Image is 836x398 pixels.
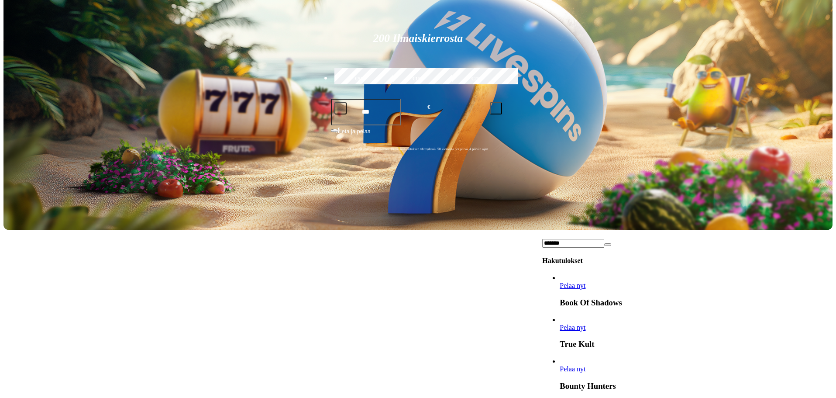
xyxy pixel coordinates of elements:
[490,102,502,114] button: plus icon
[560,316,833,350] article: True Kult
[391,66,445,92] label: €150
[332,66,386,92] label: €50
[450,66,504,92] label: €250
[560,365,585,373] a: Bounty Hunters
[542,257,833,265] h4: Hakutulokset
[427,103,430,111] span: €
[560,381,833,391] h3: Bounty Hunters
[560,324,585,331] span: Pelaa nyt
[334,127,371,143] span: Talleta ja pelaa
[560,365,585,373] span: Pelaa nyt
[331,127,506,143] button: Talleta ja pelaa
[560,324,585,331] a: True Kult
[560,274,833,308] article: Book Of Shadows
[560,282,585,289] span: Pelaa nyt
[338,126,341,132] span: €
[560,282,585,289] a: Book Of Shadows
[560,339,833,349] h3: True Kult
[604,243,611,246] button: clear entry
[560,357,833,391] article: Bounty Hunters
[334,102,347,114] button: minus icon
[542,239,604,248] input: Search
[560,298,833,308] h3: Book Of Shadows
